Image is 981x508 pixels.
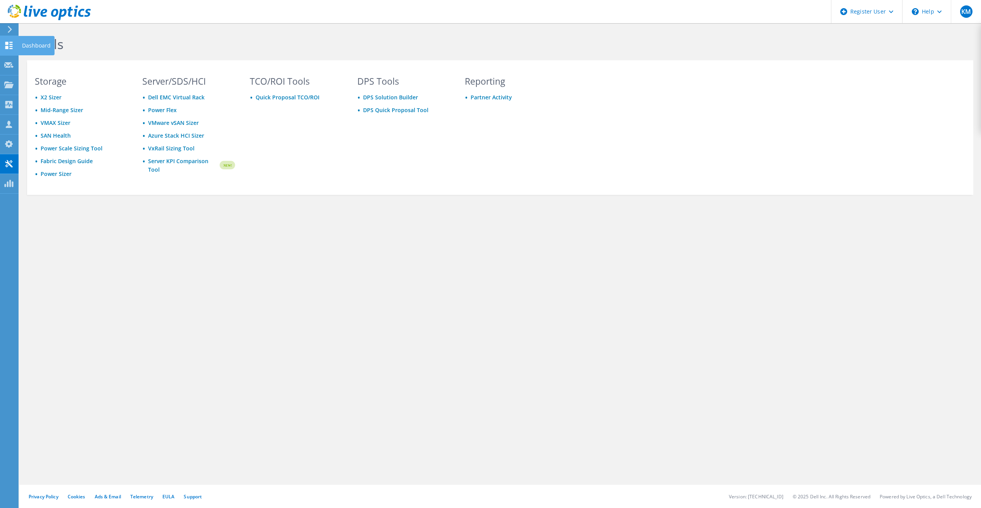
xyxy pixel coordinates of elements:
a: Partner Activity [471,94,512,101]
img: new-badge.svg [218,156,235,174]
a: VMAX Sizer [41,119,70,126]
a: Server KPI Comparison Tool [148,157,218,174]
h3: Reporting [465,77,558,85]
span: KM [960,5,972,18]
a: X2 Sizer [41,94,61,101]
a: Power Flex [148,106,177,114]
h3: Storage [35,77,128,85]
h1: Tools [31,36,553,52]
li: © 2025 Dell Inc. All Rights Reserved [793,493,870,500]
a: Ads & Email [95,493,121,500]
a: VxRail Sizing Tool [148,145,194,152]
a: DPS Solution Builder [363,94,418,101]
h3: Server/SDS/HCI [142,77,235,85]
a: Power Scale Sizing Tool [41,145,102,152]
a: Mid-Range Sizer [41,106,83,114]
a: Dell EMC Virtual Rack [148,94,205,101]
a: DPS Quick Proposal Tool [363,106,428,114]
h3: DPS Tools [357,77,450,85]
li: Version: [TECHNICAL_ID] [729,493,783,500]
a: Support [184,493,202,500]
a: Telemetry [130,493,153,500]
div: Dashboard [18,36,55,55]
a: Quick Proposal TCO/ROI [256,94,319,101]
a: EULA [162,493,174,500]
li: Powered by Live Optics, a Dell Technology [880,493,972,500]
svg: \n [912,8,919,15]
a: Azure Stack HCI Sizer [148,132,204,139]
a: Power Sizer [41,170,72,177]
a: Fabric Design Guide [41,157,93,165]
h3: TCO/ROI Tools [250,77,343,85]
a: SAN Health [41,132,71,139]
a: Cookies [68,493,85,500]
a: Privacy Policy [29,493,58,500]
a: VMware vSAN Sizer [148,119,199,126]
